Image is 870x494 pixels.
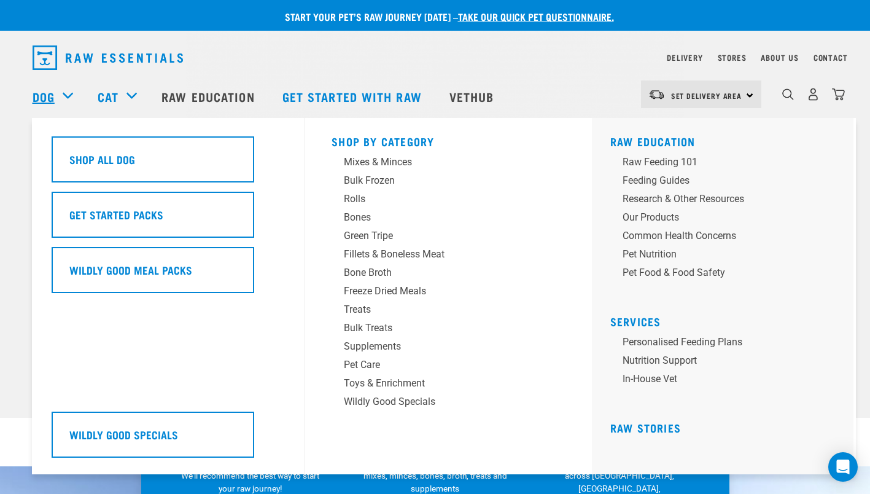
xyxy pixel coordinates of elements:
div: Bulk Treats [344,321,535,335]
a: Vethub [437,72,510,121]
div: Feeding Guides [623,173,814,188]
a: Bulk Frozen [332,173,565,192]
div: Treats [344,302,535,317]
h5: Wildly Good Meal Packs [69,262,192,278]
img: van-moving.png [648,89,665,100]
h5: Get Started Packs [69,206,163,222]
div: Rolls [344,192,535,206]
a: Pet Nutrition [610,247,844,265]
a: Personalised Feeding Plans [610,335,844,353]
h5: Services [610,315,844,325]
div: Our Products [623,210,814,225]
a: Nutrition Support [610,353,844,372]
div: Wildly Good Specials [344,394,535,409]
a: Contact [814,55,848,60]
a: Rolls [332,192,565,210]
a: Toys & Enrichment [332,376,565,394]
a: Our Products [610,210,844,229]
div: Pet Care [344,358,535,372]
a: Freeze Dried Meals [332,284,565,302]
img: home-icon-1@2x.png [782,88,794,100]
a: Stores [718,55,747,60]
a: Get Started Packs [52,192,285,247]
a: Pet Food & Food Safety [610,265,844,284]
h5: Shop By Category [332,135,565,145]
div: Pet Nutrition [623,247,814,262]
a: Raw Stories [610,425,681,431]
div: Common Health Concerns [623,229,814,243]
a: About Us [761,55,798,60]
a: Wildly Good Specials [332,394,565,413]
div: Bone Broth [344,265,535,280]
a: Get started with Raw [270,72,437,121]
a: In-house vet [610,372,844,390]
nav: dropdown navigation [23,41,848,75]
a: Wildly Good Meal Packs [52,247,285,302]
a: Fillets & Boneless Meat [332,247,565,265]
span: Set Delivery Area [671,93,742,98]
a: Raw Education [149,72,270,121]
div: Research & Other Resources [623,192,814,206]
div: Bulk Frozen [344,173,535,188]
img: Raw Essentials Logo [33,45,183,70]
a: Green Tripe [332,229,565,247]
img: home-icon@2x.png [832,88,845,101]
a: Dog [33,87,55,106]
div: Bones [344,210,535,225]
div: Supplements [344,339,535,354]
a: Cat [98,87,118,106]
h5: Shop All Dog [69,151,135,167]
a: Feeding Guides [610,173,844,192]
div: Pet Food & Food Safety [623,265,814,280]
a: Research & Other Resources [610,192,844,210]
a: Bulk Treats [332,321,565,339]
a: take our quick pet questionnaire. [458,14,614,19]
a: Bone Broth [332,265,565,284]
a: Shop All Dog [52,136,285,192]
div: Open Intercom Messenger [828,452,858,482]
div: Freeze Dried Meals [344,284,535,299]
div: Raw Feeding 101 [623,155,814,170]
div: Mixes & Minces [344,155,535,170]
a: Supplements [332,339,565,358]
h5: Wildly Good Specials [69,426,178,442]
a: Raw Education [610,138,696,144]
a: Wildly Good Specials [52,412,285,467]
div: Toys & Enrichment [344,376,535,391]
a: Pet Care [332,358,565,376]
a: Mixes & Minces [332,155,565,173]
a: Delivery [667,55,702,60]
a: Treats [332,302,565,321]
a: Raw Feeding 101 [610,155,844,173]
a: Bones [332,210,565,229]
div: Green Tripe [344,229,535,243]
img: user.png [807,88,820,101]
a: Common Health Concerns [610,229,844,247]
div: Fillets & Boneless Meat [344,247,535,262]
